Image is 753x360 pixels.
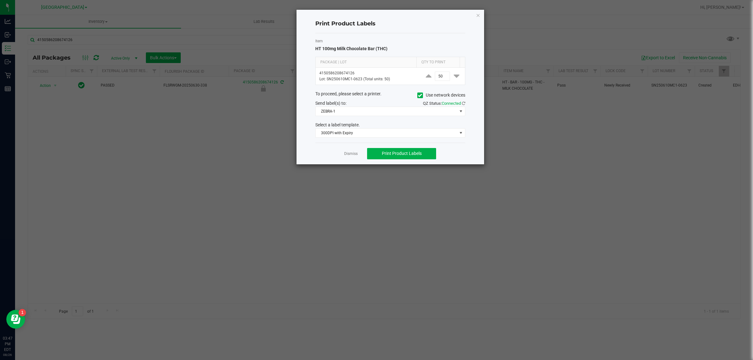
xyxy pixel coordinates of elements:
span: Connected [442,101,461,106]
div: Select a label template. [311,122,470,128]
div: To proceed, please select a printer. [311,91,470,100]
iframe: Resource center [6,310,25,329]
p: Lot: SN250610MC1-0623 (Total units: 50) [319,76,416,82]
h4: Print Product Labels [315,20,465,28]
span: Print Product Labels [382,151,422,156]
iframe: Resource center unread badge [19,309,26,316]
span: Send label(s) to: [315,101,346,106]
th: Package | Lot [316,57,416,68]
a: Dismiss [344,151,358,156]
span: HT 100mg Milk Chocolate Bar (THC) [315,46,387,51]
button: Print Product Labels [367,148,436,159]
label: Item [315,38,465,44]
span: 300DPI with Expiry [316,129,457,137]
span: QZ Status: [423,101,465,106]
th: Qty to Print [416,57,460,68]
label: Use network devices [417,92,465,98]
p: 4150586208674126 [319,70,416,76]
span: ZEBRA-1 [316,107,457,116]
